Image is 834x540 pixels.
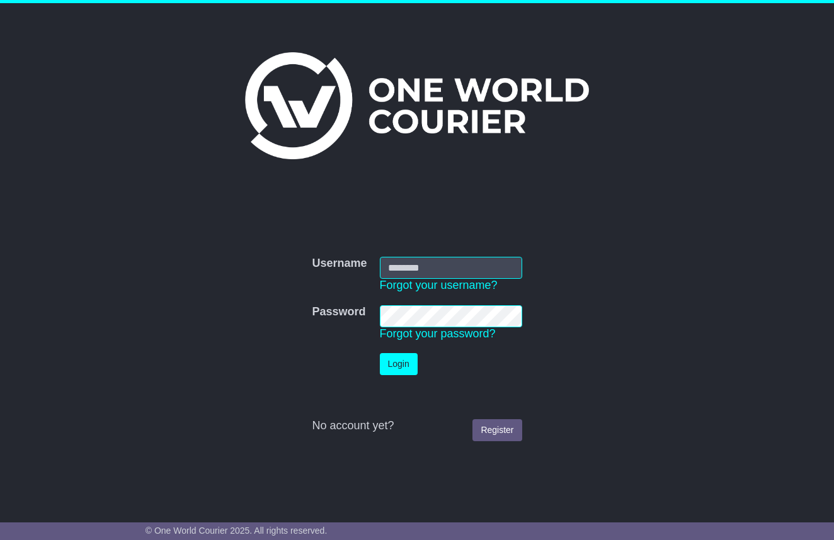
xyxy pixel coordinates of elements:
[245,52,589,159] img: One World
[380,279,498,291] a: Forgot your username?
[380,327,496,340] a: Forgot your password?
[146,526,328,536] span: © One World Courier 2025. All rights reserved.
[380,353,418,375] button: Login
[312,419,522,433] div: No account yet?
[312,257,367,271] label: Username
[472,419,522,441] a: Register
[312,305,365,319] label: Password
